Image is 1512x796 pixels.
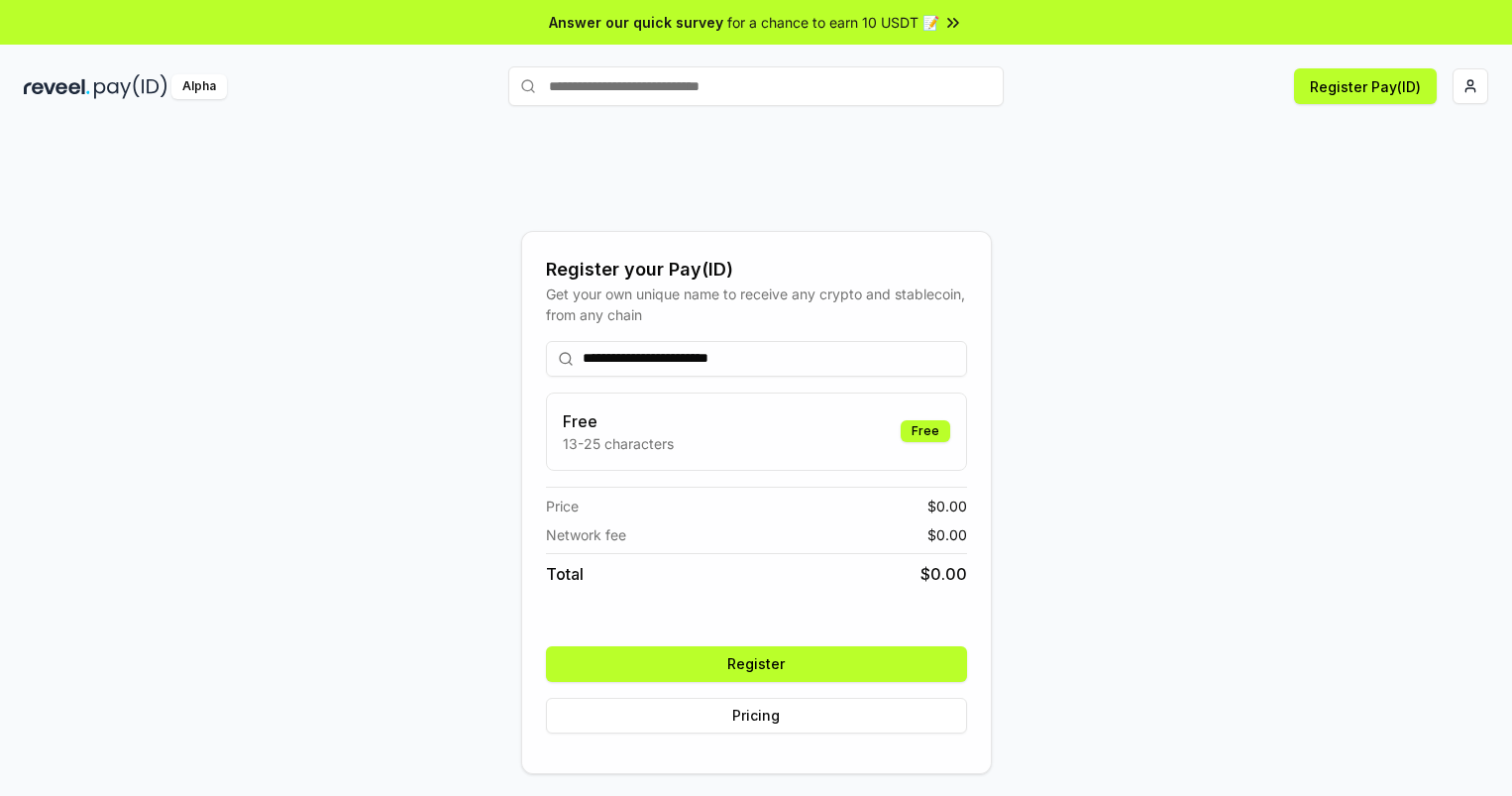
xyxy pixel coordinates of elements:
[546,562,584,586] span: Total
[549,12,723,33] span: Answer our quick survey
[927,524,967,545] span: $ 0.00
[563,433,674,454] p: 13-25 characters
[920,562,967,586] span: $ 0.00
[927,496,967,516] span: $ 0.00
[546,496,579,516] span: Price
[901,420,950,442] div: Free
[546,698,967,734] button: Pricing
[1294,68,1437,104] button: Register Pay(ID)
[727,12,939,33] span: for a chance to earn 10 USDT 📝
[546,256,967,284] div: Register your Pay(ID)
[94,74,167,99] img: pay_id
[546,646,967,682] button: Register
[546,524,626,545] span: Network fee
[563,409,674,433] h3: Free
[546,284,967,325] div: Get your own unique name to receive any crypto and stablecoin, from any chain
[24,74,90,99] img: reveel_dark
[171,74,227,99] div: Alpha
